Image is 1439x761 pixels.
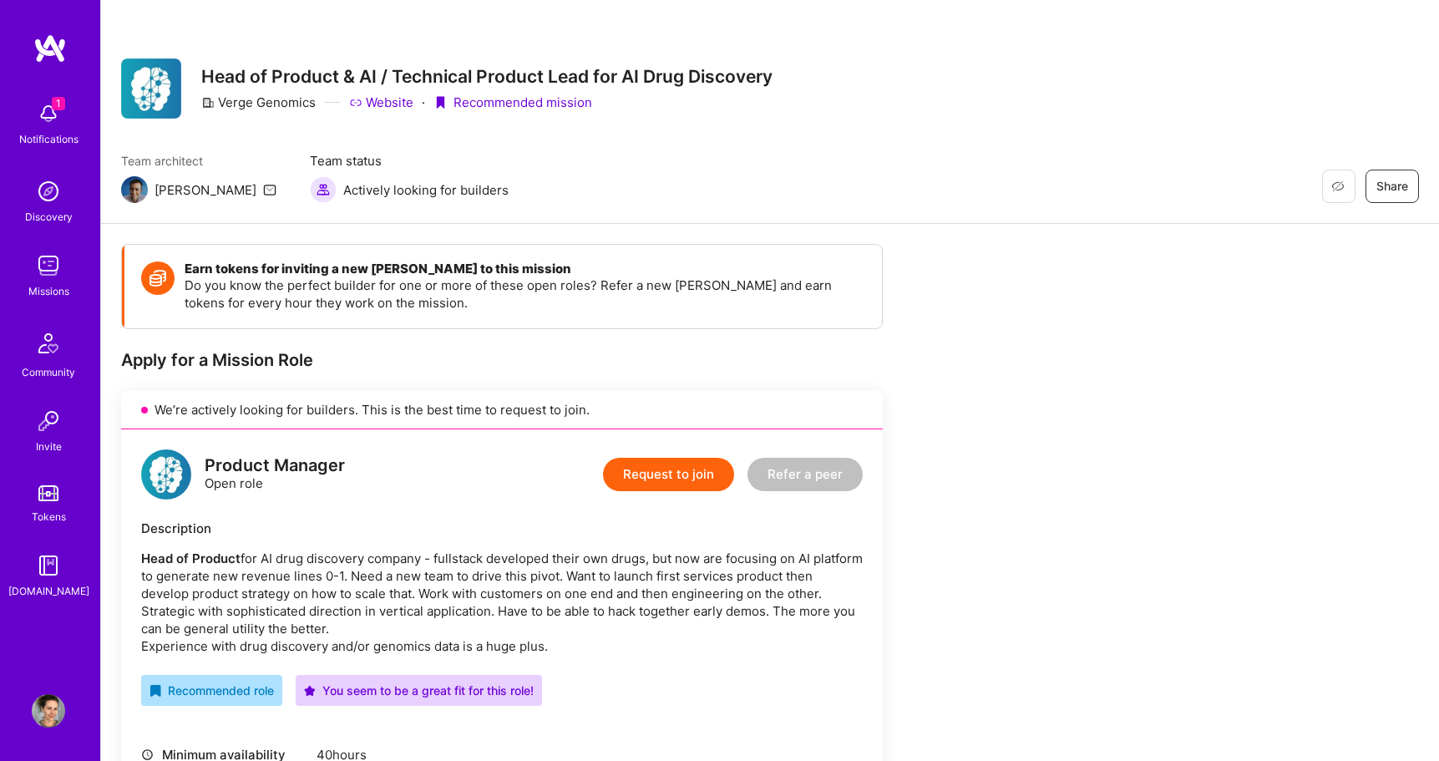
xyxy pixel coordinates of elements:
[343,181,509,199] span: Actively looking for builders
[32,249,65,282] img: teamwork
[304,685,316,697] i: icon PurpleStar
[201,66,773,87] h3: Head of Product & AI / Technical Product Lead for AI Drug Discovery
[141,748,154,761] i: icon Clock
[32,508,66,525] div: Tokens
[1331,180,1345,193] i: icon EyeClosed
[1366,170,1419,203] button: Share
[603,458,734,491] button: Request to join
[141,449,191,500] img: logo
[28,694,69,728] a: User Avatar
[38,485,58,501] img: tokens
[32,97,65,130] img: bell
[433,94,592,111] div: Recommended mission
[201,94,316,111] div: Verge Genomics
[747,458,863,491] button: Refer a peer
[141,550,863,655] p: for AI drug discovery company - fullstack developed their own drugs, but now are focusing on AI p...
[141,261,175,295] img: Token icon
[121,152,276,170] span: Team architect
[32,175,65,208] img: discovery
[121,176,148,203] img: Team Architect
[121,349,883,371] div: Apply for a Mission Role
[52,97,65,110] span: 1
[32,549,65,582] img: guide book
[121,391,883,429] div: We’re actively looking for builders. This is the best time to request to join.
[25,208,73,226] div: Discovery
[28,282,69,300] div: Missions
[33,33,67,63] img: logo
[155,181,256,199] div: [PERSON_NAME]
[121,58,181,119] img: Company Logo
[304,682,534,699] div: You seem to be a great fit for this role!
[185,261,865,276] h4: Earn tokens for inviting a new [PERSON_NAME] to this mission
[349,94,413,111] a: Website
[141,550,241,566] strong: Head of Product
[149,685,161,697] i: icon RecommendedBadge
[141,520,863,537] div: Description
[263,183,276,196] i: icon Mail
[433,96,447,109] i: icon PurpleRibbon
[205,457,345,474] div: Product Manager
[205,457,345,492] div: Open role
[201,96,215,109] i: icon CompanyGray
[8,582,89,600] div: [DOMAIN_NAME]
[310,176,337,203] img: Actively looking for builders
[19,130,79,148] div: Notifications
[32,404,65,438] img: Invite
[22,363,75,381] div: Community
[185,276,865,312] p: Do you know the perfect builder for one or more of these open roles? Refer a new [PERSON_NAME] an...
[149,682,274,699] div: Recommended role
[28,323,68,363] img: Community
[422,94,425,111] div: ·
[1376,178,1408,195] span: Share
[32,694,65,728] img: User Avatar
[36,438,62,455] div: Invite
[310,152,509,170] span: Team status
